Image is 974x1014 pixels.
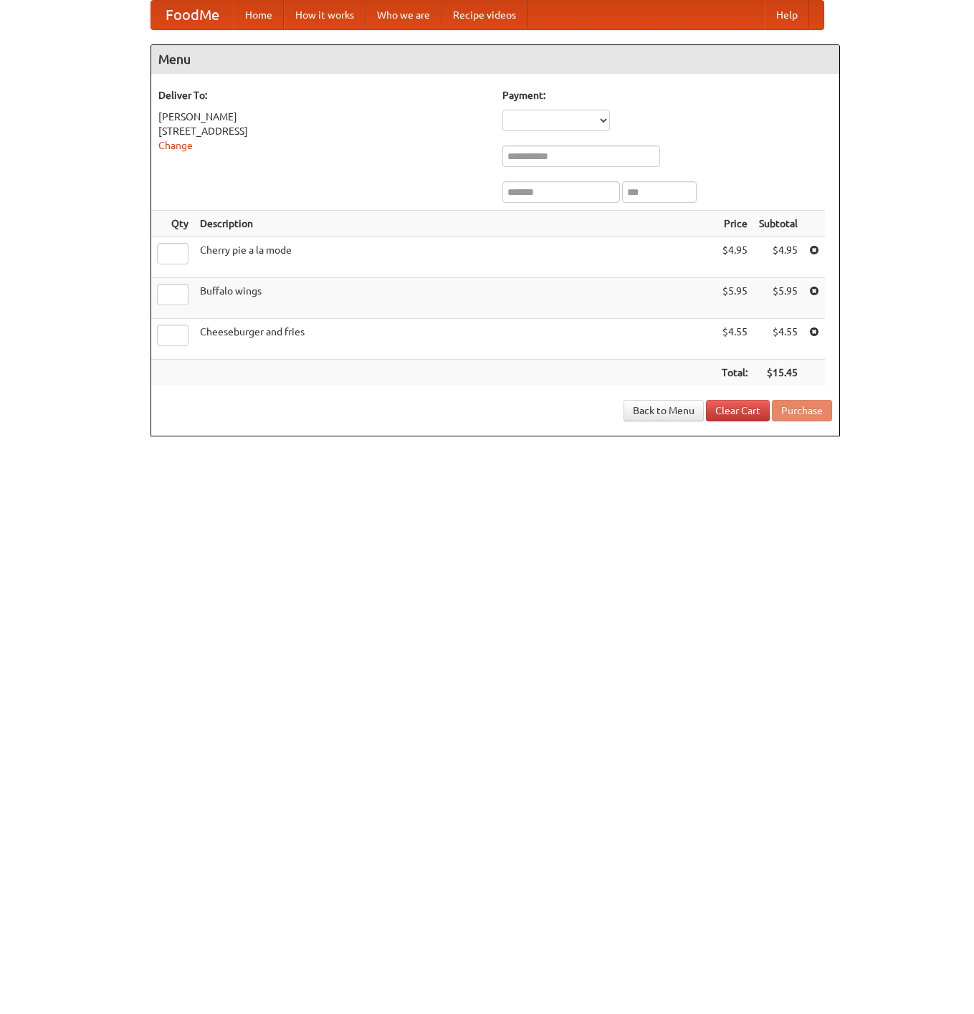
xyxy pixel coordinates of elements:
td: $4.95 [753,237,803,278]
td: $4.95 [716,237,753,278]
th: $15.45 [753,360,803,386]
td: $4.55 [716,319,753,360]
th: Description [194,211,716,237]
td: Cheeseburger and fries [194,319,716,360]
h5: Payment: [502,88,832,102]
h5: Deliver To: [158,88,488,102]
th: Total: [716,360,753,386]
td: $5.95 [716,278,753,319]
a: FoodMe [151,1,234,29]
th: Price [716,211,753,237]
a: Recipe videos [441,1,527,29]
a: Help [765,1,809,29]
td: $5.95 [753,278,803,319]
a: How it works [284,1,366,29]
a: Change [158,140,193,151]
div: [PERSON_NAME] [158,110,488,124]
a: Home [234,1,284,29]
button: Purchase [772,400,832,421]
th: Subtotal [753,211,803,237]
td: $4.55 [753,319,803,360]
div: [STREET_ADDRESS] [158,124,488,138]
td: Cherry pie a la mode [194,237,716,278]
a: Clear Cart [706,400,770,421]
th: Qty [151,211,194,237]
h4: Menu [151,45,839,74]
td: Buffalo wings [194,278,716,319]
a: Who we are [366,1,441,29]
a: Back to Menu [624,400,704,421]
